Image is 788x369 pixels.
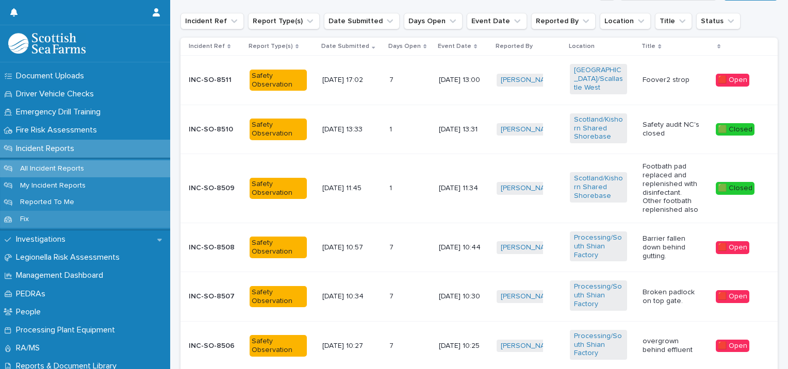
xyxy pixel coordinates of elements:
[322,243,380,252] p: [DATE] 10:57
[439,184,488,193] p: [DATE] 11:34
[501,125,557,134] a: [PERSON_NAME]
[12,253,128,262] p: Legionella Risk Assessments
[189,243,241,252] p: INC-SO-8508
[501,184,557,193] a: [PERSON_NAME]
[324,13,400,29] button: Date Submitted
[569,41,595,52] p: Location
[389,241,396,252] p: 7
[189,76,241,85] p: INC-SO-8511
[12,234,74,244] p: Investigations
[189,292,241,301] p: INC-SO-8507
[250,237,307,258] div: Safety Observation
[322,342,380,350] p: [DATE] 10:27
[404,13,463,29] button: Days Open
[389,340,396,350] p: 7
[439,76,488,85] p: [DATE] 13:00
[600,13,651,29] button: Location
[696,13,741,29] button: Status
[250,335,307,357] div: Safety Observation
[180,56,778,105] tr: INC-SO-8511Safety Observation[DATE] 17:0277 [DATE] 13:00[PERSON_NAME] [GEOGRAPHIC_DATA]/Scallastl...
[642,41,655,52] p: Title
[249,41,293,52] p: Report Type(s)
[12,343,48,353] p: RA/MS
[250,70,307,91] div: Safety Observation
[716,290,749,303] div: 🟥 Open
[12,164,92,173] p: All Incident Reports
[643,76,700,85] p: Foover2 strop
[439,342,488,350] p: [DATE] 10:25
[250,178,307,199] div: Safety Observation
[180,272,778,321] tr: INC-SO-8507Safety Observation[DATE] 10:3477 [DATE] 10:30[PERSON_NAME] Processing/South Shian Fact...
[574,174,623,200] a: Scotland/Kishorn Shared Shorebase
[12,198,83,207] p: Reported To Me
[501,243,557,252] a: [PERSON_NAME]
[574,66,623,92] a: [GEOGRAPHIC_DATA]/Scallastle West
[574,332,623,358] a: Processing/South Shian Factory
[574,282,623,308] a: Processing/South Shian Factory
[8,33,86,54] img: bPIBxiqnSb2ggTQWdOVV
[389,290,396,301] p: 7
[322,184,380,193] p: [DATE] 11:45
[439,243,488,252] p: [DATE] 10:44
[250,119,307,140] div: Safety Observation
[389,182,394,193] p: 1
[322,292,380,301] p: [DATE] 10:34
[501,342,557,350] a: [PERSON_NAME]
[12,215,37,224] p: Fix
[496,41,533,52] p: Reported By
[501,76,557,85] a: [PERSON_NAME]
[643,234,700,260] p: Barrier fallen down behind gutting.
[180,154,778,223] tr: INC-SO-8509Safety Observation[DATE] 11:4511 [DATE] 11:34[PERSON_NAME] Scotland/Kishorn Shared Sho...
[574,115,623,141] a: Scotland/Kishorn Shared Shorebase
[439,292,488,301] p: [DATE] 10:30
[655,13,692,29] button: Title
[12,107,109,117] p: Emergency Drill Training
[643,337,700,355] p: overgrown behind effluent
[643,162,700,214] p: Footbath pad replaced and replenished with disinfectant. Other footbath replenished also
[12,89,102,99] p: Driver Vehicle Checks
[12,271,111,280] p: Management Dashboard
[531,13,596,29] button: Reported By
[322,125,380,134] p: [DATE] 13:33
[12,125,105,135] p: Fire Risk Assessments
[250,286,307,308] div: Safety Observation
[643,121,700,138] p: Safety audit NC's closed
[389,123,394,134] p: 1
[180,223,778,272] tr: INC-SO-8508Safety Observation[DATE] 10:5777 [DATE] 10:44[PERSON_NAME] Processing/South Shian Fact...
[180,13,244,29] button: Incident Ref
[12,307,49,317] p: People
[12,71,92,81] p: Document Uploads
[321,41,369,52] p: Date Submitted
[643,288,700,306] p: Broken padlock on top gate.
[716,340,749,353] div: 🟥 Open
[467,13,527,29] button: Event Date
[322,76,380,85] p: [DATE] 17:02
[716,241,749,254] div: 🟥 Open
[439,125,488,134] p: [DATE] 13:31
[716,123,754,136] div: 🟩 Closed
[389,74,396,85] p: 7
[574,233,623,259] a: Processing/South Shian Factory
[438,41,471,52] p: Event Date
[12,325,123,335] p: Processing Plant Equipment
[716,74,749,87] div: 🟥 Open
[12,144,83,154] p: Incident Reports
[388,41,421,52] p: Days Open
[501,292,557,301] a: [PERSON_NAME]
[189,342,241,350] p: INC-SO-8506
[12,289,54,299] p: PEDRAs
[189,184,241,193] p: INC-SO-8509
[189,125,241,134] p: INC-SO-8510
[180,105,778,154] tr: INC-SO-8510Safety Observation[DATE] 13:3311 [DATE] 13:31[PERSON_NAME] Scotland/Kishorn Shared Sho...
[716,182,754,195] div: 🟩 Closed
[248,13,320,29] button: Report Type(s)
[12,181,94,190] p: My Incident Reports
[189,41,225,52] p: Incident Ref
